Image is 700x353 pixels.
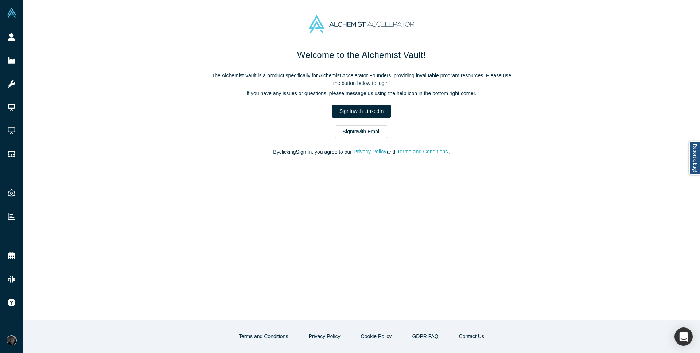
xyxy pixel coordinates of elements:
a: SignInwith Email [335,125,388,138]
img: Alchemist Vault Logo [7,8,17,18]
a: GDPR FAQ [404,330,446,343]
button: Privacy Policy [353,148,387,156]
a: Report a bug! [689,141,700,175]
button: Cookie Policy [353,330,400,343]
img: Rami Chousein's Account [7,335,17,345]
button: Privacy Policy [301,330,348,343]
a: SignInwith LinkedIn [332,105,391,118]
img: Alchemist Accelerator Logo [309,15,414,33]
p: By clicking Sign In , you agree to our and . [209,148,515,156]
button: Contact Us [451,330,492,343]
button: Terms and Conditions [397,148,448,156]
h1: Welcome to the Alchemist Vault! [209,48,515,62]
p: If you have any issues or questions, please message us using the help icon in the bottom right co... [209,90,515,97]
p: The Alchemist Vault is a product specifically for Alchemist Accelerator Founders, providing inval... [209,72,515,87]
button: Terms and Conditions [231,330,296,343]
